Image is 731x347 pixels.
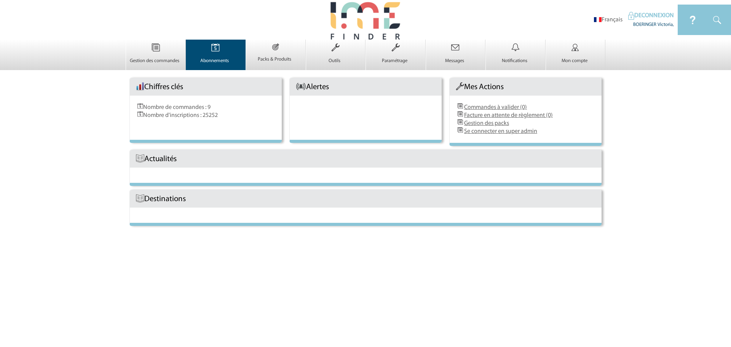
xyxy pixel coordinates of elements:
img: IDEAL Meetings & Events [628,12,634,20]
img: Evenements.png [137,103,143,109]
img: Gestion des commandes [140,40,171,56]
div: Mes Actions [450,78,602,96]
img: DemandeDeDevis.png [457,127,463,133]
a: Commandes à valider (0) [464,104,527,110]
img: IDEAL Meetings & Events [678,5,708,35]
img: fr [594,17,602,22]
img: DemandeDeDevis.png [457,119,463,125]
a: Mon compte [546,51,605,64]
div: Nombre de commandes : 9 Nombre d'inscriptions : 25252 [130,96,282,134]
div: Chiffres clés [130,78,282,96]
p: Packs & Produits [246,56,303,62]
img: Livre.png [136,154,144,163]
img: histo.png [136,82,144,91]
div: Alertes [290,78,442,96]
p: Gestion des commandes [126,58,184,64]
a: Abonnements [186,51,246,64]
div: Destinations [130,190,602,208]
p: Paramétrage [366,58,423,64]
img: Abonnements [200,40,231,56]
img: Livre.png [136,194,144,203]
img: Outils.png [456,82,464,91]
a: Facture en attente de règlement (0) [464,112,553,118]
p: Messages [426,58,484,64]
li: Français [594,16,622,24]
div: Actualités [130,150,602,168]
img: Notifications [500,40,531,56]
a: Se connecter en super admin [464,128,537,134]
a: Paramétrage [366,51,425,64]
p: Mon compte [546,58,603,64]
img: IDEAL Meetings & Events [708,5,731,35]
img: Mon compte [560,40,591,56]
a: Gestion des commandes [126,51,185,64]
img: DemandeDeDevis.png [457,103,463,109]
img: Outils [320,40,351,56]
a: Messages [426,51,485,64]
img: Paramétrage [380,40,411,56]
p: Abonnements [186,58,244,64]
img: Packs & Produits [261,40,290,54]
p: Outils [306,58,364,64]
a: Outils [306,51,365,64]
div: BOERINGER Victoria, [628,20,674,28]
a: DECONNEXION [628,13,674,19]
p: Notifications [486,58,543,64]
img: DemandeDeDevis.png [457,111,463,117]
a: Gestion des packs [464,120,509,126]
img: Messages [440,40,471,56]
img: Evenements.png [137,111,143,117]
img: AlerteAccueil.png [296,82,306,91]
a: Notifications [486,51,545,64]
a: Packs & Produits [246,50,305,62]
